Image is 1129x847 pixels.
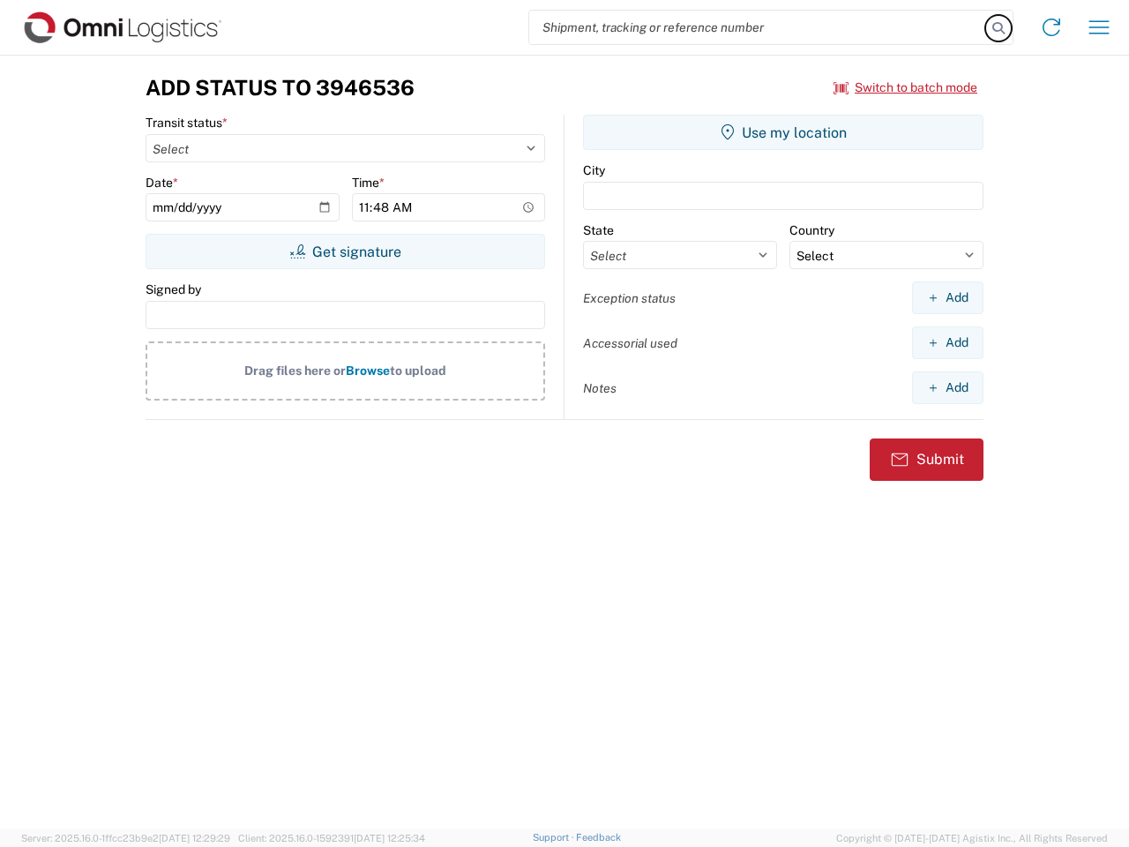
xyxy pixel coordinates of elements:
[146,281,201,297] label: Signed by
[354,833,425,843] span: [DATE] 12:25:34
[159,833,230,843] span: [DATE] 12:29:29
[583,380,617,396] label: Notes
[912,326,983,359] button: Add
[583,115,983,150] button: Use my location
[583,222,614,238] label: State
[146,175,178,191] label: Date
[583,335,677,351] label: Accessorial used
[238,833,425,843] span: Client: 2025.16.0-1592391
[836,830,1108,846] span: Copyright © [DATE]-[DATE] Agistix Inc., All Rights Reserved
[583,162,605,178] label: City
[390,364,446,378] span: to upload
[21,833,230,843] span: Server: 2025.16.0-1ffcc23b9e2
[352,175,385,191] label: Time
[529,11,986,44] input: Shipment, tracking or reference number
[244,364,346,378] span: Drag files here or
[146,234,545,269] button: Get signature
[346,364,390,378] span: Browse
[146,75,415,101] h3: Add Status to 3946536
[912,281,983,314] button: Add
[146,115,228,131] label: Transit status
[834,73,977,102] button: Switch to batch mode
[533,832,577,843] a: Support
[576,832,621,843] a: Feedback
[583,290,676,306] label: Exception status
[870,438,983,481] button: Submit
[912,371,983,404] button: Add
[789,222,834,238] label: Country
